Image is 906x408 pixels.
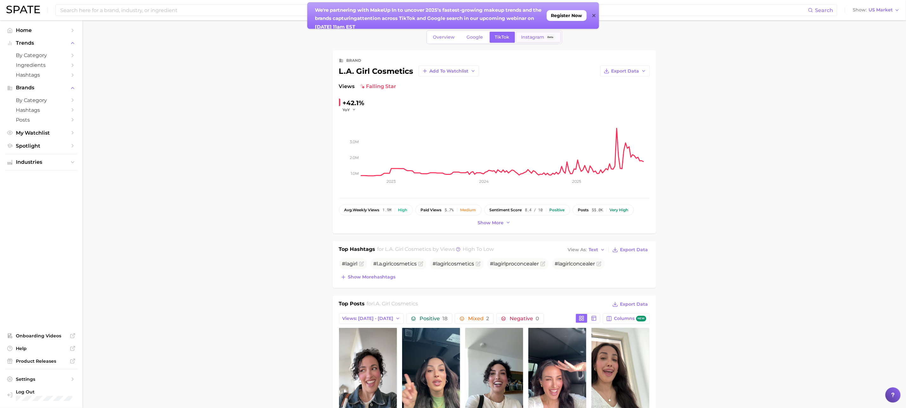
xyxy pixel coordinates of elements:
[342,316,394,321] span: Views: [DATE] - [DATE]
[344,207,353,212] abbr: average
[350,155,359,160] tspan: 2.0m
[5,38,77,48] button: Trends
[343,107,350,112] span: YoY
[418,261,423,266] button: Flag as miscategorized or irrelevant
[60,5,808,16] input: Search here for a brand, industry, or ingredient
[5,374,77,384] a: Settings
[5,70,77,80] a: Hashtags
[342,261,358,267] span: #la
[536,316,539,322] span: 0
[486,316,489,322] span: 2
[5,95,77,105] a: by Category
[468,316,489,321] span: Mixed
[383,261,391,267] span: girl
[611,68,639,74] span: Export Data
[339,66,479,76] div: l.a. girl cosmetics
[387,179,396,184] tspan: 2023
[566,246,607,254] button: View AsText
[5,356,77,366] a: Product Releases
[572,179,581,184] tspan: 2025
[16,27,67,33] span: Home
[377,261,383,267] span: l.a.
[5,60,77,70] a: Ingredients
[348,274,396,280] span: Show more hashtags
[16,143,67,149] span: Spotlight
[415,205,482,215] button: paid views5.7%Medium
[853,8,867,12] span: Show
[5,83,77,92] button: Brands
[421,208,442,212] span: paid views
[16,130,67,136] span: My Watchlist
[5,344,77,353] a: Help
[16,72,67,78] span: Hashtags
[495,35,510,40] span: TikTok
[343,107,356,112] button: YoY
[5,141,77,151] a: Spotlight
[16,62,67,68] span: Ingredients
[589,248,598,252] span: Text
[398,208,407,212] div: High
[550,208,565,212] div: Positive
[339,245,375,254] h1: Top Hashtags
[568,248,587,252] span: View As
[350,261,358,267] span: girl
[490,261,539,267] span: #la proconcealer
[592,208,603,212] span: 55.0k
[16,389,77,395] span: Log Out
[548,35,554,40] span: Beta
[351,171,359,176] tspan: 1.0m
[620,302,648,307] span: Export Data
[16,85,67,91] span: Brands
[479,179,489,184] tspan: 2024
[525,208,543,212] span: 8.4 / 10
[467,35,483,40] span: Google
[476,261,481,266] button: Flag as miscategorized or irrelevant
[360,83,396,90] span: falling star
[420,316,447,321] span: Positive
[16,333,67,339] span: Onboarding Videos
[360,84,365,89] img: falling star
[16,52,67,58] span: by Category
[16,97,67,103] span: by Category
[347,57,362,64] div: brand
[476,219,512,227] button: Show more
[433,261,474,267] span: #la
[428,32,460,43] a: Overview
[339,205,413,215] button: avg.weekly views1.9mHigh
[498,261,506,267] span: girl
[359,261,364,266] button: Flag as miscategorized or irrelevant
[578,208,589,212] span: posts
[339,313,404,324] button: Views: [DATE] - [DATE]
[463,246,494,252] span: high to low
[6,6,40,13] img: SPATE
[339,300,365,309] h1: Top Posts
[460,208,476,212] div: Medium
[433,35,455,40] span: Overview
[5,157,77,167] button: Industries
[573,205,634,215] button: posts55.0kVery high
[555,261,595,267] span: #la concealer
[5,25,77,35] a: Home
[510,316,539,321] span: Negative
[374,261,417,267] span: #
[5,128,77,138] a: My Watchlist
[5,50,77,60] a: by Category
[16,159,67,165] span: Industries
[540,261,545,266] button: Flag as miscategorized or irrelevant
[16,358,67,364] span: Product Releases
[440,261,448,267] span: girl
[851,6,901,14] button: ShowUS Market
[5,331,77,341] a: Onboarding Videos
[490,208,522,212] span: sentiment score
[16,40,67,46] span: Trends
[5,105,77,115] a: Hashtags
[339,273,397,282] button: Show morehashtags
[563,261,570,267] span: girl
[448,261,474,267] span: cosmetics
[344,208,380,212] span: weekly views
[596,261,602,266] button: Flag as miscategorized or irrelevant
[611,245,649,254] button: Export Data
[636,316,646,322] span: new
[490,32,515,43] a: TikTok
[350,139,359,144] tspan: 3.0m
